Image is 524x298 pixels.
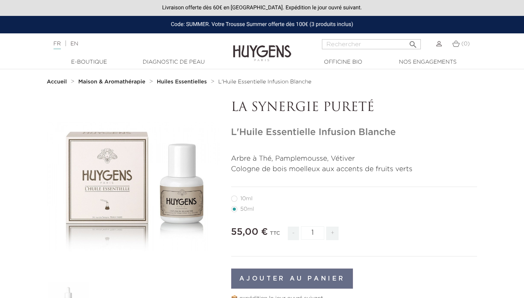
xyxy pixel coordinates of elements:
[218,79,311,85] a: L'Huile Essentielle Infusion Blanche
[50,58,128,66] a: E-Boutique
[301,226,324,240] input: Quantité
[326,227,339,240] span: +
[54,41,61,49] a: FR
[70,41,78,47] a: EN
[231,269,353,289] button: Ajouter au panier
[461,41,470,47] span: (0)
[231,100,477,115] p: LA SYNERGIE PURETÉ
[78,79,145,85] strong: Maison & Aromathérapie
[47,79,69,85] a: Accueil
[47,79,67,85] strong: Accueil
[218,79,311,85] span: L'Huile Essentielle Infusion Blanche
[50,39,213,49] div: |
[304,58,382,66] a: Officine Bio
[231,227,268,237] span: 55,00 €
[288,227,299,240] span: -
[231,196,262,202] label: 10ml
[406,37,420,47] button: 
[78,79,147,85] a: Maison & Aromathérapie
[157,79,207,85] strong: Huiles Essentielles
[231,206,263,212] label: 50ml
[270,225,280,246] div: TTC
[231,154,477,164] p: Arbre à Thé, Pamplemousse, Vétiver
[157,79,209,85] a: Huiles Essentielles
[231,164,477,175] p: Cologne de bois moelleux aux accents de fruits verts
[233,33,291,62] img: Huygens
[135,58,213,66] a: Diagnostic de peau
[231,127,477,138] h1: L'Huile Essentielle Infusion Blanche
[322,39,421,49] input: Rechercher
[408,38,418,47] i: 
[389,58,467,66] a: Nos engagements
